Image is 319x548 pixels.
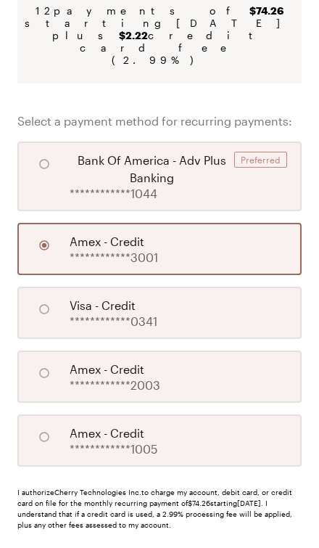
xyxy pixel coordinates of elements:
span: amex - credit [70,233,144,250]
span: visa - credit [70,297,136,314]
span: starting [DATE] [25,17,294,29]
span: amex - credit [70,361,144,378]
b: $2.22 [119,29,148,41]
span: plus credit card fee ( 2.99 %) [35,29,284,66]
span: Bank of America - Adv Plus Banking [70,152,234,187]
span: amex - credit [70,425,144,442]
b: $74.26 [249,4,283,17]
span: Select a payment method for recurring payments: [17,113,302,130]
div: I authorize Cherry Technologies Inc. to charge my account, debit card, or credit card on file for... [17,487,302,531]
span: 12 payments of [36,4,283,17]
div: Preferred [234,152,287,168]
